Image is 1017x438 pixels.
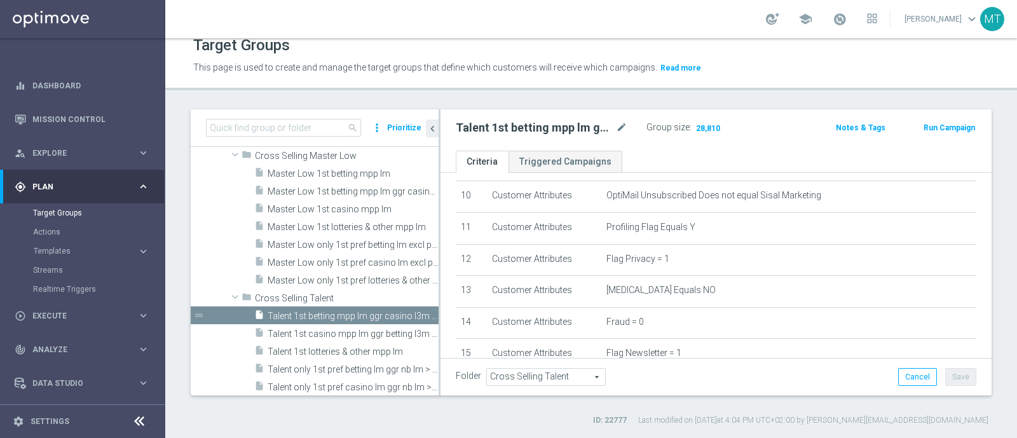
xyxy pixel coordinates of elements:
[33,222,164,242] div: Actions
[255,293,439,304] span: Cross Selling Talent
[242,149,252,164] i: folder
[835,121,887,135] button: Notes & Tags
[898,368,937,386] button: Cancel
[695,123,721,135] span: 28,810
[268,346,439,357] span: Talent 1st lotteries &amp; other mpp lm
[268,240,439,250] span: Master Low only 1st pref betting lm excl prev camp
[254,167,264,182] i: insert_drive_file
[33,280,164,299] div: Realtime Triggers
[137,181,149,193] i: keyboard_arrow_right
[254,381,264,395] i: insert_drive_file
[13,416,24,427] i: settings
[487,244,601,276] td: Customer Attributes
[254,310,264,324] i: insert_drive_file
[14,345,150,355] button: track_changes Analyze keyboard_arrow_right
[254,327,264,342] i: insert_drive_file
[268,168,439,179] span: Master Low 1st betting mpp lm
[456,371,481,381] label: Folder
[798,12,812,26] span: school
[268,204,439,215] span: Master Low 1st casino mpp lm
[14,114,150,125] button: Mission Control
[268,222,439,233] span: Master Low 1st lotteries &amp; other mpp lm
[33,227,132,237] a: Actions
[32,400,133,434] a: Optibot
[14,378,150,388] div: Data Studio keyboard_arrow_right
[456,307,487,339] td: 14
[385,120,423,137] button: Prioritize
[137,343,149,355] i: keyboard_arrow_right
[903,10,980,29] a: [PERSON_NAME]keyboard_arrow_down
[32,346,137,353] span: Analyze
[616,120,627,135] i: mode_edit
[15,378,137,389] div: Data Studio
[15,147,137,159] div: Explore
[34,247,137,255] div: Templates
[32,69,149,102] a: Dashboard
[456,120,613,135] h2: Talent 1st betting mpp lm ggr casino l3m > 0
[659,61,702,75] button: Read more
[965,12,979,26] span: keyboard_arrow_down
[487,212,601,244] td: Customer Attributes
[690,122,692,133] label: :
[348,123,358,133] span: search
[268,275,439,286] span: Master Low only 1st pref lotteries &amp; other lm excl prev camp
[33,242,164,261] div: Templates
[33,246,150,256] button: Templates keyboard_arrow_right
[487,181,601,213] td: Customer Attributes
[15,147,26,159] i: person_search
[137,310,149,322] i: keyboard_arrow_right
[268,311,439,322] span: Talent 1st betting mpp lm ggr casino l3m &gt; 0
[606,190,821,201] span: OptiMail Unsubscribed Does not equal Sisal Marketing
[254,203,264,217] i: insert_drive_file
[606,348,681,359] span: Flag Newsletter = 1
[254,256,264,271] i: insert_drive_file
[606,317,644,327] span: Fraud = 0
[33,265,132,275] a: Streams
[606,222,695,233] span: Profiling Flag Equals Y
[487,276,601,308] td: Customer Attributes
[487,307,601,339] td: Customer Attributes
[15,344,137,355] div: Analyze
[15,181,137,193] div: Plan
[15,69,149,102] div: Dashboard
[268,382,439,393] span: Talent only 1st pref casino lm ggr nb lm &gt; 0 excl prev camp
[456,276,487,308] td: 13
[255,151,439,161] span: Cross Selling Master Low
[137,147,149,159] i: keyboard_arrow_right
[638,415,988,426] label: Last modified on [DATE] at 4:04 PM UTC+02:00 by [PERSON_NAME][EMAIL_ADDRESS][DOMAIN_NAME]
[456,212,487,244] td: 11
[32,102,149,136] a: Mission Control
[15,102,149,136] div: Mission Control
[137,377,149,389] i: keyboard_arrow_right
[14,182,150,192] button: gps_fixed Plan keyboard_arrow_right
[456,151,508,173] a: Criteria
[456,244,487,276] td: 12
[33,208,132,218] a: Target Groups
[487,339,601,371] td: Customer Attributes
[254,345,264,360] i: insert_drive_file
[945,368,976,386] button: Save
[32,149,137,157] span: Explore
[268,186,439,197] span: Master Low 1st betting mpp lm ggr casino l3m &gt; 0
[254,185,264,200] i: insert_drive_file
[193,36,290,55] h1: Target Groups
[980,7,1004,31] div: MT
[14,311,150,321] button: play_circle_outline Execute keyboard_arrow_right
[606,254,669,264] span: Flag Privacy = 1
[593,415,627,426] label: ID: 22777
[33,284,132,294] a: Realtime Triggers
[426,120,439,137] button: chevron_left
[456,181,487,213] td: 10
[14,81,150,91] button: equalizer Dashboard
[456,339,487,371] td: 15
[32,183,137,191] span: Plan
[34,247,125,255] span: Templates
[14,148,150,158] div: person_search Explore keyboard_arrow_right
[15,80,26,92] i: equalizer
[254,238,264,253] i: insert_drive_file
